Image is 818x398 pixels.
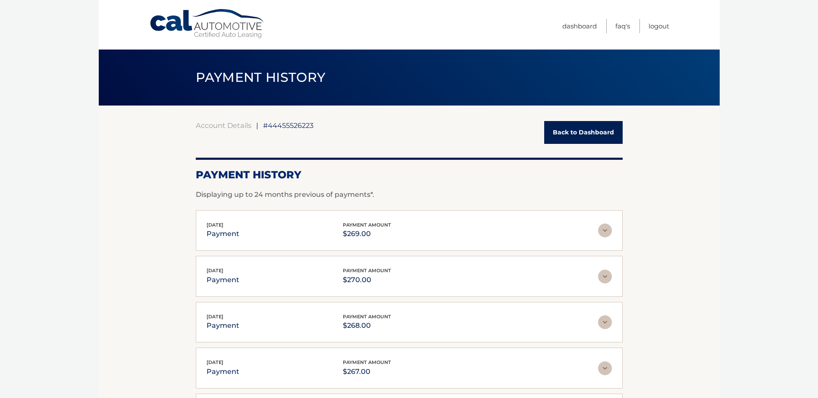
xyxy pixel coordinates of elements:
span: PAYMENT HISTORY [196,69,326,85]
span: payment amount [343,222,391,228]
p: payment [207,320,239,332]
span: [DATE] [207,222,223,228]
span: payment amount [343,267,391,274]
img: accordion-rest.svg [598,270,612,283]
p: payment [207,228,239,240]
span: #44455526223 [263,121,313,130]
span: | [256,121,258,130]
span: [DATE] [207,267,223,274]
a: Dashboard [562,19,597,33]
p: Displaying up to 24 months previous of payments*. [196,190,623,200]
p: $269.00 [343,228,391,240]
p: $268.00 [343,320,391,332]
span: payment amount [343,314,391,320]
a: Cal Automotive [149,9,266,39]
p: payment [207,366,239,378]
a: Back to Dashboard [544,121,623,144]
img: accordion-rest.svg [598,361,612,375]
a: Logout [649,19,669,33]
span: payment amount [343,359,391,365]
img: accordion-rest.svg [598,224,612,237]
img: accordion-rest.svg [598,315,612,329]
span: [DATE] [207,359,223,365]
a: Account Details [196,121,251,130]
span: [DATE] [207,314,223,320]
p: $267.00 [343,366,391,378]
p: payment [207,274,239,286]
h2: Payment History [196,168,623,181]
a: FAQ's [615,19,630,33]
p: $270.00 [343,274,391,286]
